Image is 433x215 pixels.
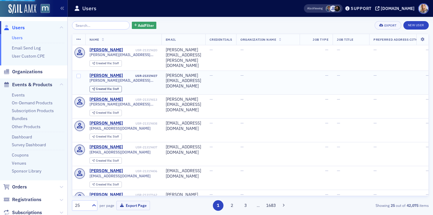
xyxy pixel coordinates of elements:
[3,196,41,203] a: Registrations
[314,203,429,208] div: Showing out of items
[384,24,397,27] div: Export
[426,168,429,173] span: —
[375,21,401,30] button: Export
[90,52,157,57] span: [PERSON_NAME][EMAIL_ADDRESS][PERSON_NAME][DOMAIN_NAME]
[337,47,340,52] span: —
[12,45,41,51] a: Email Send Log
[12,108,54,113] a: Subscription Products
[240,120,244,126] span: —
[36,4,50,14] a: View Homepage
[403,21,429,30] a: New User
[240,96,244,102] span: —
[240,73,244,78] span: —
[373,144,377,150] span: —
[326,5,332,12] span: Chris Dougherty
[325,47,328,52] span: —
[90,144,123,150] a: [PERSON_NAME]
[325,192,328,197] span: —
[240,200,251,211] button: 3
[124,169,157,173] div: USR-21319406
[8,4,36,14] img: SailAMX
[138,23,154,28] span: Add Filter
[325,73,328,78] span: —
[330,5,336,12] span: Justin Chase
[210,73,213,78] span: —
[325,120,328,126] span: —
[96,135,119,138] div: Staff
[166,168,201,179] div: [EMAIL_ADDRESS][DOMAIN_NAME]
[210,192,213,197] span: —
[325,144,328,150] span: —
[90,37,99,42] span: Name
[166,47,201,68] div: [PERSON_NAME][EMAIL_ADDRESS][PERSON_NAME][DOMAIN_NAME]
[389,203,396,208] strong: 25
[426,144,429,150] span: —
[90,121,123,126] a: [PERSON_NAME]
[373,96,377,102] span: —
[90,102,157,106] span: [PERSON_NAME][EMAIL_ADDRESS][DOMAIN_NAME]
[3,68,43,75] a: Organizations
[210,96,213,102] span: —
[3,24,25,31] a: Users
[96,134,113,138] span: Created Via :
[405,203,419,208] strong: 42,075
[166,192,201,213] div: [PERSON_NAME][EMAIL_ADDRESS][PERSON_NAME][DOMAIN_NAME]
[12,24,25,31] span: Users
[373,168,377,173] span: —
[90,168,123,174] a: [PERSON_NAME]
[337,144,340,150] span: —
[12,124,41,129] a: Other Products
[337,73,340,78] span: —
[116,201,150,210] button: Export Page
[266,200,276,211] button: 1683
[132,22,157,29] button: AddFilter
[12,35,23,40] a: Users
[426,192,429,197] span: —
[12,196,41,203] span: Registrations
[90,150,151,154] span: [EMAIL_ADDRESS][DOMAIN_NAME]
[307,6,323,11] span: Viewing
[337,192,340,197] span: —
[12,100,53,106] a: On-Demand Products
[240,168,244,173] span: —
[240,47,244,52] span: —
[72,21,130,30] input: Search…
[124,74,157,78] div: USR-21319417
[418,3,429,14] span: Profile
[96,62,119,65] div: Staff
[96,87,113,91] span: Created Via :
[90,192,123,198] div: [PERSON_NAME]
[90,60,122,67] div: Created Via: Staff
[166,121,201,131] div: [EMAIL_ADDRESS][DOMAIN_NAME]
[166,97,201,113] div: [PERSON_NAME][EMAIL_ADDRESS][DOMAIN_NAME]
[307,6,313,10] div: Also
[325,168,328,173] span: —
[351,6,372,11] div: Support
[381,6,415,11] div: [DOMAIN_NAME]
[96,61,113,65] span: Created Via :
[12,68,43,75] span: Organizations
[3,81,52,88] a: Events & Products
[90,182,122,188] div: Created Via: Staff
[210,37,232,42] span: Credentials
[90,157,122,164] div: Created Via: Staff
[90,110,122,116] div: Created Via: Staff
[124,122,157,125] div: USR-21319408
[3,184,27,190] a: Orders
[337,168,340,173] span: —
[240,37,276,42] span: Organization Name
[12,134,32,140] a: Dashboard
[337,96,340,102] span: —
[12,92,25,98] a: Events
[75,202,88,209] div: 25
[166,37,176,42] span: Email
[12,81,52,88] span: Events & Products
[41,4,50,13] img: SailAMX
[337,120,340,126] span: —
[210,144,213,150] span: —
[313,37,328,42] span: Job Type
[124,48,157,52] div: USR-21319420
[12,160,26,166] a: Venues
